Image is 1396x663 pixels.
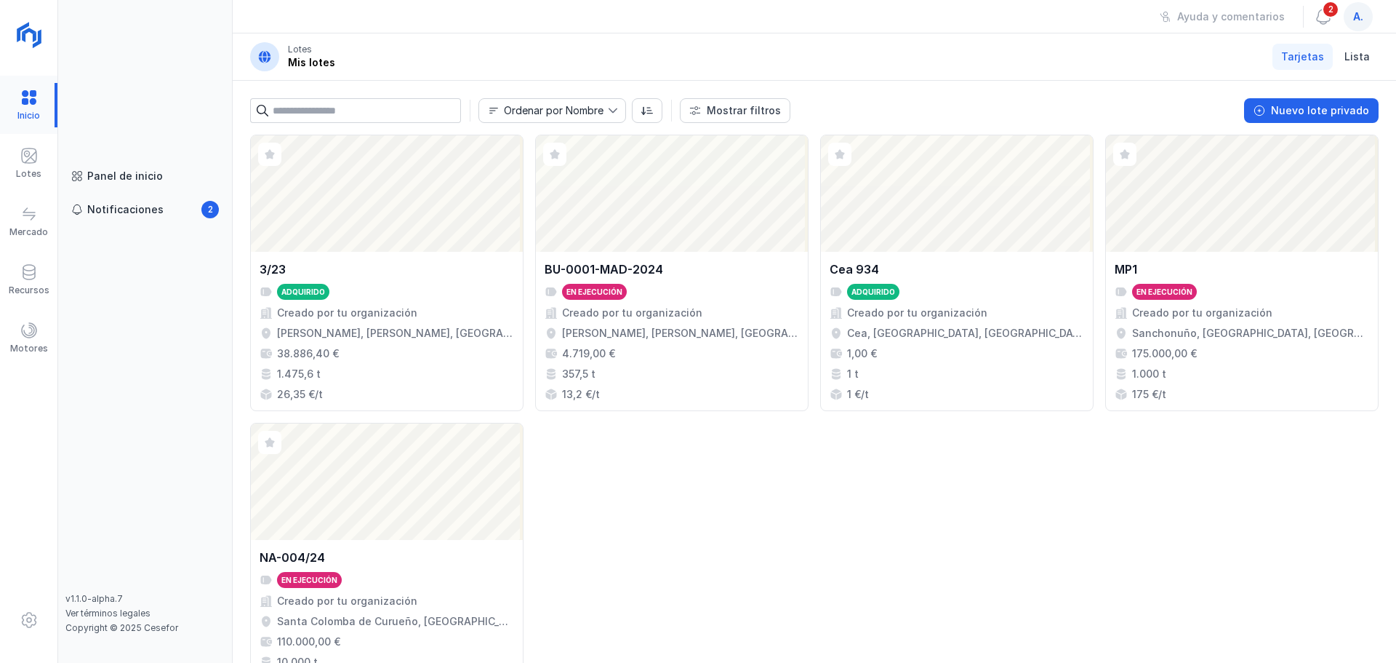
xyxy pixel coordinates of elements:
[277,346,339,361] div: 38.886,40 €
[1281,49,1324,64] span: Tarjetas
[830,261,879,278] div: Cea 934
[1105,135,1379,411] a: MP1En ejecuciónCreado por tu organizaciónSanchonuño, [GEOGRAPHIC_DATA], [GEOGRAPHIC_DATA], [GEOGR...
[87,169,163,183] div: Panel de inicio
[281,287,325,297] div: Adquirido
[504,106,603,116] div: Ordenar por Nombre
[9,226,48,238] div: Mercado
[65,622,225,634] div: Copyright © 2025 Cesefor
[1344,49,1370,64] span: Lista
[1132,326,1369,341] div: Sanchonuño, [GEOGRAPHIC_DATA], [GEOGRAPHIC_DATA], [GEOGRAPHIC_DATA]
[847,306,987,320] div: Creado por tu organización
[847,346,877,361] div: 1,00 €
[11,17,47,53] img: logoRight.svg
[562,367,595,381] div: 357,5 t
[260,549,325,566] div: NA-004/24
[1322,1,1339,18] span: 2
[680,98,790,123] button: Mostrar filtros
[1132,346,1197,361] div: 175.000,00 €
[847,387,869,402] div: 1 €/t
[847,367,859,381] div: 1 t
[707,103,781,118] div: Mostrar filtros
[847,326,1084,341] div: Cea, [GEOGRAPHIC_DATA], [GEOGRAPHIC_DATA], [GEOGRAPHIC_DATA]
[1132,367,1166,381] div: 1.000 t
[10,343,48,354] div: Motores
[851,287,895,297] div: Adquirido
[277,387,323,402] div: 26,35 €/t
[1136,287,1192,297] div: En ejecución
[277,614,514,629] div: Santa Colomba de Curueño, [GEOGRAPHIC_DATA], [GEOGRAPHIC_DATA], [GEOGRAPHIC_DATA]
[288,44,312,55] div: Lotes
[250,135,523,411] a: 3/23AdquiridoCreado por tu organización[PERSON_NAME], [PERSON_NAME], [GEOGRAPHIC_DATA], [GEOGRAPH...
[562,387,600,402] div: 13,2 €/t
[566,287,622,297] div: En ejecución
[9,285,49,296] div: Recursos
[277,367,321,381] div: 1.475,6 t
[65,593,225,605] div: v1.1.0-alpha.7
[1244,98,1379,123] button: Nuevo lote privado
[820,135,1094,411] a: Cea 934AdquiridoCreado por tu organizaciónCea, [GEOGRAPHIC_DATA], [GEOGRAPHIC_DATA], [GEOGRAPHIC_...
[1115,261,1137,278] div: MP1
[1132,306,1272,320] div: Creado por tu organización
[277,635,340,649] div: 110.000,00 €
[277,306,417,320] div: Creado por tu organización
[16,168,41,180] div: Lotes
[562,306,702,320] div: Creado por tu organización
[545,261,663,278] div: BU-0001-MAD-2024
[277,594,417,608] div: Creado por tu organización
[479,99,608,122] span: Nombre
[260,261,286,278] div: 3/23
[1150,4,1294,29] button: Ayuda y comentarios
[1271,103,1369,118] div: Nuevo lote privado
[562,326,799,341] div: [PERSON_NAME], [PERSON_NAME], [GEOGRAPHIC_DATA], [GEOGRAPHIC_DATA]
[281,575,337,585] div: En ejecución
[201,201,219,218] span: 2
[1132,387,1166,402] div: 175 €/t
[535,135,809,411] a: BU-0001-MAD-2024En ejecuciónCreado por tu organización[PERSON_NAME], [PERSON_NAME], [GEOGRAPHIC_D...
[288,55,335,70] div: Mis lotes
[65,196,225,223] a: Notificaciones2
[1336,44,1379,70] a: Lista
[562,346,615,361] div: 4.719,00 €
[277,326,514,341] div: [PERSON_NAME], [PERSON_NAME], [GEOGRAPHIC_DATA], [GEOGRAPHIC_DATA]
[87,202,164,217] div: Notificaciones
[65,608,151,619] a: Ver términos legales
[1177,9,1285,24] div: Ayuda y comentarios
[1272,44,1333,70] a: Tarjetas
[65,163,225,189] a: Panel de inicio
[1353,9,1363,24] span: a.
